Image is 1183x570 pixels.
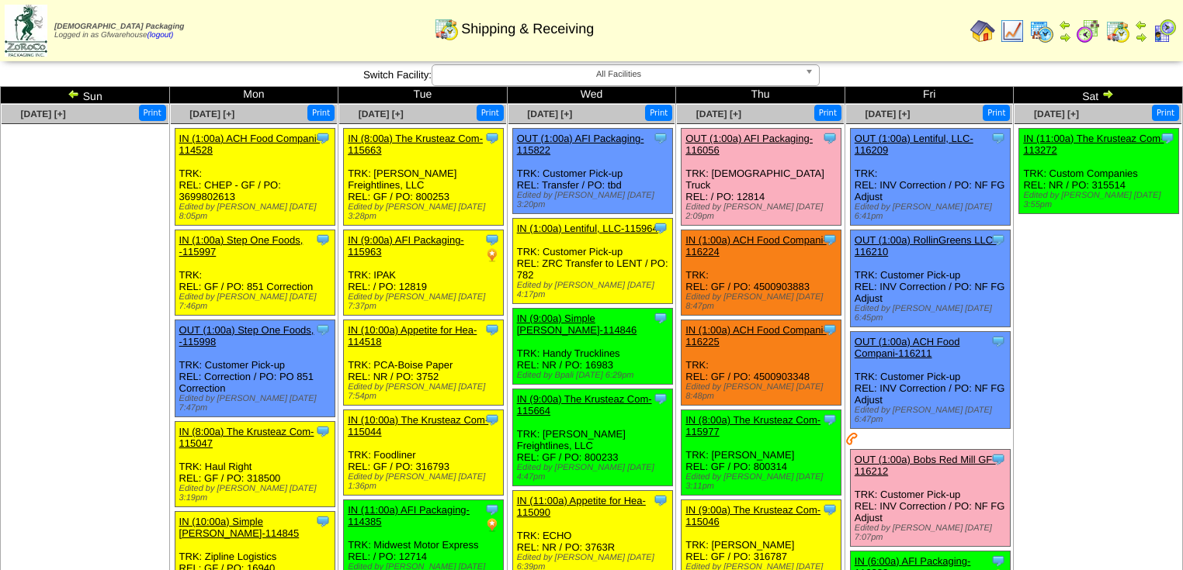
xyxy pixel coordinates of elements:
[685,382,841,401] div: Edited by [PERSON_NAME] [DATE] 8:48pm
[1,87,170,104] td: Sun
[517,133,644,156] a: OUT (1:00a) AFI Packaging-115822
[855,523,1010,542] div: Edited by [PERSON_NAME] [DATE] 7:07pm
[822,130,838,146] img: Tooltip
[461,21,594,37] span: Shipping & Receiving
[21,109,66,119] a: [DATE] [+]
[1076,19,1101,43] img: calendarblend.gif
[1000,19,1025,43] img: line_graph.gif
[1019,129,1179,214] div: TRK: Custom Companies REL: NR / PO: 315514
[855,133,973,156] a: OUT (1:00a) Lentiful, LLC-116209
[507,87,676,104] td: Wed
[1023,191,1178,209] div: Edited by [PERSON_NAME] [DATE] 3:55pm
[845,87,1014,104] td: Fri
[855,406,1010,424] div: Edited by [PERSON_NAME] [DATE] 6:47pm
[348,324,477,347] a: IN (10:00a) Appetite for Hea-114518
[1160,130,1175,146] img: Tooltip
[850,450,1010,547] div: TRK: Customer Pick-up REL: INV Correction / PO: NF FG Adjust
[527,109,572,119] a: [DATE] [+]
[315,322,331,337] img: Tooltip
[855,454,996,477] a: OUT (1:00a) Bobs Red Mill GF-116212
[855,304,1010,323] div: Edited by [PERSON_NAME] [DATE] 6:45pm
[865,109,910,119] a: [DATE] [+]
[179,202,335,221] div: Edited by [PERSON_NAME] [DATE] 8:05pm
[653,220,668,236] img: Tooltip
[512,389,672,486] div: TRK: [PERSON_NAME] Freightlines, LLC REL: GF / PO: 800233
[512,129,672,214] div: TRK: Customer Pick-up REL: Transfer / PO: tbd
[1014,87,1183,104] td: Sat
[348,414,488,437] a: IN (10:00a) The Krusteaz Com-115044
[175,230,335,316] div: TRK: REL: GF / PO: 851 Correction
[348,234,464,257] a: IN (9:00a) AFI Packaging-115963
[179,292,335,311] div: Edited by [PERSON_NAME] [DATE] 7:46pm
[990,333,1006,349] img: Tooltip
[846,433,859,445] img: Customer has been contacted and delivery has been arranged
[682,320,841,406] div: TRK: REL: GF / PO: 4500903348
[477,105,504,121] button: Print
[54,22,184,31] span: [DEMOGRAPHIC_DATA] Packaging
[685,324,826,347] a: IN (1:00a) ACH Food Compani-116225
[348,133,483,156] a: IN (8:00a) The Krusteaz Com-115663
[1059,31,1071,43] img: arrowright.gif
[179,234,304,257] a: IN (1:00a) Step One Foods, -115997
[175,320,335,417] div: TRK: Customer Pick-up REL: Correction / PO: PO 851 Correction
[484,412,500,427] img: Tooltip
[348,472,503,491] div: Edited by [PERSON_NAME] [DATE] 1:36pm
[484,232,500,247] img: Tooltip
[685,292,841,311] div: Edited by [PERSON_NAME] [DATE] 8:47pm
[179,426,314,449] a: IN (8:00a) The Krusteaz Com-115047
[54,22,184,40] span: Logged in as Gfwarehouse
[439,65,799,84] span: All Facilities
[822,412,838,427] img: Tooltip
[653,492,668,508] img: Tooltip
[348,382,503,401] div: Edited by [PERSON_NAME] [DATE] 7:54pm
[814,105,841,121] button: Print
[484,502,500,517] img: Tooltip
[517,281,672,299] div: Edited by [PERSON_NAME] [DATE] 4:17pm
[517,191,672,209] div: Edited by [PERSON_NAME] [DATE] 3:20pm
[850,230,1010,327] div: TRK: Customer Pick-up REL: INV Correction / PO: NF FG Adjust
[1152,19,1177,43] img: calendarcustomer.gif
[990,553,1006,568] img: Tooltip
[685,504,820,527] a: IN (9:00a) The Krusteaz Com-115046
[653,130,668,146] img: Tooltip
[685,234,826,257] a: IN (1:00a) ACH Food Compani-116224
[696,109,741,119] a: [DATE] [+]
[850,332,1010,429] div: TRK: Customer Pick-up REL: INV Correction / PO: NF FG Adjust
[1029,19,1054,43] img: calendarprod.gif
[645,105,672,121] button: Print
[685,472,841,491] div: Edited by [PERSON_NAME] [DATE] 3:11pm
[855,202,1010,221] div: Edited by [PERSON_NAME] [DATE] 6:41pm
[179,516,300,539] a: IN (10:00a) Simple [PERSON_NAME]-114845
[983,105,1010,121] button: Print
[970,19,995,43] img: home.gif
[169,87,338,104] td: Mon
[517,393,652,416] a: IN (9:00a) The Krusteaz Com-115664
[682,230,841,316] div: TRK: REL: GF / PO: 4500903883
[344,410,504,496] div: TRK: Foodliner REL: GF / PO: 316793
[517,223,658,234] a: IN (1:00a) Lentiful, LLC-115964
[307,105,335,121] button: Print
[139,105,166,121] button: Print
[517,495,646,518] a: IN (11:00a) Appetite for Hea-115090
[147,31,174,40] a: (logout)
[822,322,838,337] img: Tooltip
[189,109,234,119] a: [DATE] [+]
[517,463,672,482] div: Edited by [PERSON_NAME] [DATE] 4:47pm
[682,129,841,226] div: TRK: [DEMOGRAPHIC_DATA] Truck REL: / PO: 12814
[315,130,331,146] img: Tooltip
[990,130,1006,146] img: Tooltip
[315,423,331,439] img: Tooltip
[179,394,335,413] div: Edited by [PERSON_NAME] [DATE] 7:47pm
[822,502,838,517] img: Tooltip
[517,371,672,380] div: Edited by Bpali [DATE] 6:29pm
[348,202,503,221] div: Edited by [PERSON_NAME] [DATE] 3:28pm
[315,513,331,529] img: Tooltip
[344,230,504,316] div: TRK: IPAK REL: / PO: 12819
[348,292,503,311] div: Edited by [PERSON_NAME] [DATE] 7:37pm
[1023,133,1164,156] a: IN (11:00a) The Krusteaz Com-113272
[850,129,1010,226] div: TRK: REL: INV Correction / PO: NF FG Adjust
